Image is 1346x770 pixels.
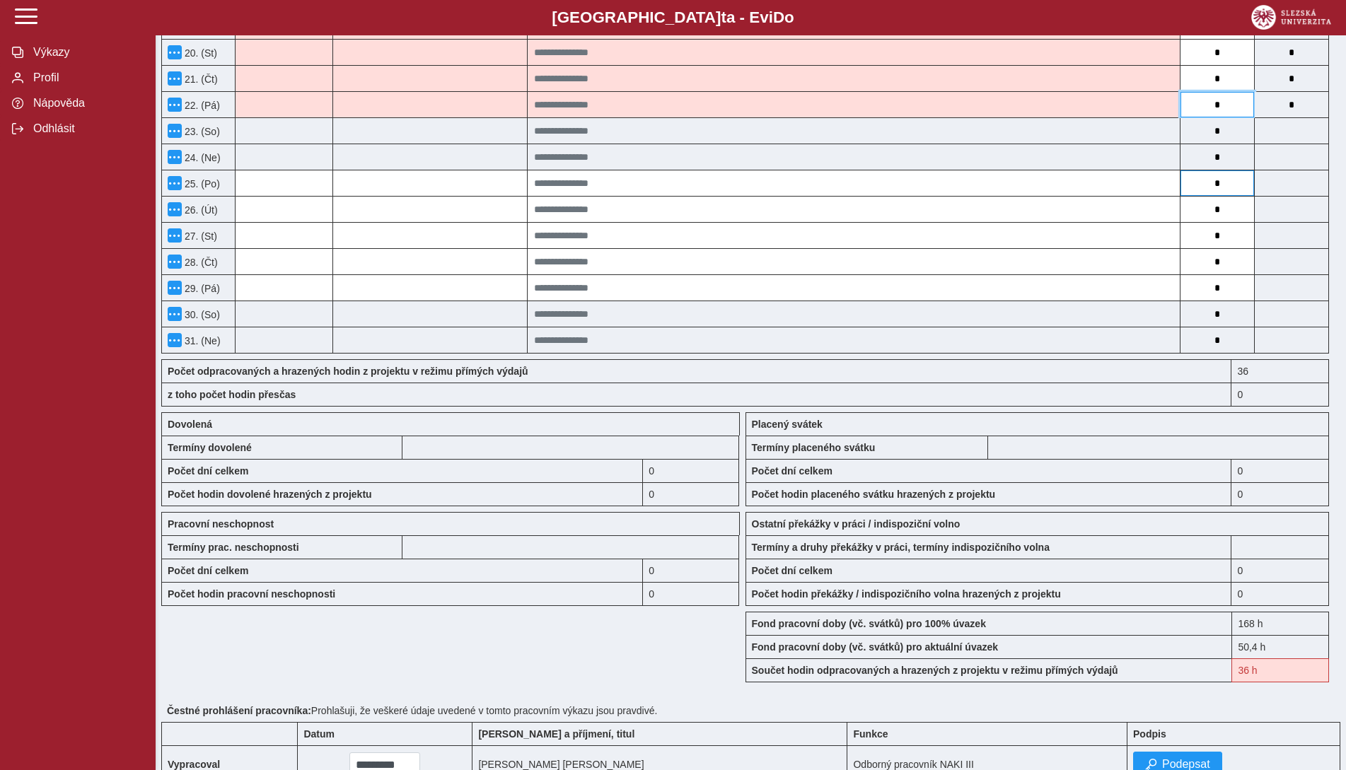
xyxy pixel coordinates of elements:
[784,8,794,26] span: o
[1231,582,1329,606] div: 0
[752,419,823,430] b: Placený svátek
[168,307,182,321] button: Menu
[29,46,144,59] span: Výkazy
[1231,635,1329,658] div: 50,4 h
[478,728,634,740] b: [PERSON_NAME] a příjmení, titul
[168,565,248,576] b: Počet dní celkem
[168,255,182,269] button: Menu
[752,442,876,453] b: Termíny placeného svátku
[182,152,221,163] span: 24. (Ne)
[182,204,218,216] span: 26. (Út)
[752,565,832,576] b: Počet dní celkem
[168,542,299,553] b: Termíny prac. neschopnosti
[752,518,961,530] b: Ostatní překážky v práci / indispoziční volno
[1231,612,1329,635] div: 168 h
[168,71,182,86] button: Menu
[182,231,217,242] span: 27. (St)
[168,465,248,477] b: Počet dní celkem
[168,333,182,347] button: Menu
[182,126,220,137] span: 23. (So)
[29,71,144,84] span: Profil
[161,699,1340,722] div: Prohlašuji, že veškeré údaje uvedené v tomto pracovním výkazu jsou pravdivé.
[168,366,528,377] b: Počet odpracovaných a hrazených hodin z projektu v režimu přímých výdajů
[752,641,999,653] b: Fond pracovní doby (vč. svátků) pro aktuální úvazek
[1231,383,1329,407] div: 0
[168,389,296,400] b: z toho počet hodin přesčas
[752,588,1061,600] b: Počet hodin překážky / indispozičního volna hrazených z projektu
[752,489,996,500] b: Počet hodin placeného svátku hrazených z projektu
[168,442,252,453] b: Termíny dovolené
[167,705,311,716] b: Čestné prohlášení pracovníka:
[168,98,182,112] button: Menu
[643,559,739,582] div: 0
[168,176,182,190] button: Menu
[1133,728,1166,740] b: Podpis
[1231,359,1329,383] div: Fond pracovní doby (50,4 h) a součet hodin (36 h) se neshodují!
[752,665,1118,676] b: Součet hodin odpracovaných a hrazených z projektu v režimu přímých výdajů
[168,281,182,295] button: Menu
[182,257,218,268] span: 28. (Čt)
[643,459,739,482] div: 0
[29,122,144,135] span: Odhlásit
[168,419,212,430] b: Dovolená
[168,588,335,600] b: Počet hodin pracovní neschopnosti
[182,74,218,85] span: 21. (Čt)
[773,8,784,26] span: D
[168,228,182,243] button: Menu
[1231,559,1329,582] div: 0
[752,618,986,629] b: Fond pracovní doby (vč. svátků) pro 100% úvazek
[168,150,182,164] button: Menu
[168,518,274,530] b: Pracovní neschopnost
[303,728,335,740] b: Datum
[182,283,220,294] span: 29. (Pá)
[168,202,182,216] button: Menu
[29,97,144,110] span: Nápověda
[1251,5,1331,30] img: logo_web_su.png
[752,542,1050,553] b: Termíny a druhy překážky v práci, termíny indispozičního volna
[168,45,182,59] button: Menu
[853,728,888,740] b: Funkce
[168,489,372,500] b: Počet hodin dovolené hrazených z projektu
[1231,658,1329,682] div: Fond pracovní doby (50,4 h) a součet hodin (36 h) se neshodují!
[1231,482,1329,506] div: 0
[1231,459,1329,482] div: 0
[42,8,1304,27] b: [GEOGRAPHIC_DATA] a - Evi
[168,759,220,770] b: Vypracoval
[182,100,220,111] span: 22. (Pá)
[643,582,739,606] div: 0
[182,178,220,189] span: 25. (Po)
[721,8,726,26] span: t
[182,47,217,59] span: 20. (St)
[182,309,220,320] span: 30. (So)
[182,335,221,346] span: 31. (Ne)
[643,482,739,506] div: 0
[752,465,832,477] b: Počet dní celkem
[168,124,182,138] button: Menu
